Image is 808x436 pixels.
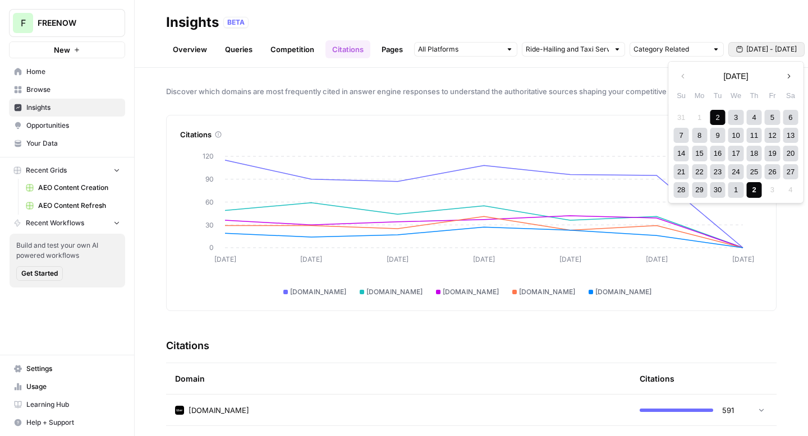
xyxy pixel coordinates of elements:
a: Learning Hub [9,396,125,414]
span: [DOMAIN_NAME] [366,287,423,297]
div: Su [674,88,689,103]
tspan: 30 [205,221,214,229]
a: Home [9,63,125,81]
div: Choose Tuesday, September 23rd, 2025 [710,164,725,179]
div: Choose Friday, September 26th, 2025 [765,164,780,179]
div: Choose Sunday, September 21st, 2025 [674,164,689,179]
div: Choose Thursday, September 4th, 2025 [746,110,761,125]
a: Competition [264,40,321,58]
span: 591 [720,405,734,416]
span: FREENOW [38,17,105,29]
a: Insights [9,99,125,117]
tspan: [DATE] [646,255,668,263]
div: Sa [783,88,798,103]
input: Ride-Hailing and Taxi Services [526,44,609,55]
button: Recent Grids [9,162,125,179]
span: [DOMAIN_NAME] [519,287,575,297]
div: Citations [180,129,763,140]
img: p4iv6fkxcoyn3a9ml85fa6dksl6o [175,406,184,415]
tspan: [DATE] [300,255,322,263]
div: Choose Sunday, September 28th, 2025 [674,182,689,197]
div: Choose Tuesday, September 2nd, 2025 [710,110,725,125]
span: Insights [26,103,120,113]
div: Choose Friday, September 5th, 2025 [765,110,780,125]
input: All Platforms [418,44,501,55]
input: Category Related [633,44,708,55]
a: Browse [9,81,125,99]
div: Fr [765,88,780,103]
div: Th [746,88,761,103]
a: AEO Content Creation [21,179,125,197]
span: Home [26,67,120,77]
span: Help + Support [26,418,120,428]
div: Insights [166,13,219,31]
span: Discover which domains are most frequently cited in answer engine responses to understand the aut... [166,86,777,97]
div: We [728,88,743,103]
tspan: 90 [205,175,214,183]
div: BETA [223,17,249,28]
div: Choose Saturday, September 13th, 2025 [783,128,798,143]
span: AEO Content Refresh [38,201,120,211]
div: Choose Thursday, September 18th, 2025 [746,146,761,161]
div: Choose Thursday, October 2nd, 2025 [746,182,761,197]
div: Choose Saturday, September 20th, 2025 [783,146,798,161]
tspan: 120 [203,152,214,160]
a: Pages [375,40,410,58]
span: Usage [26,382,120,392]
span: Learning Hub [26,400,120,410]
span: Build and test your own AI powered workflows [16,240,118,261]
div: Domain [175,363,622,394]
tspan: 0 [209,243,214,252]
div: Choose Wednesday, September 24th, 2025 [728,164,743,179]
div: month 2025-09 [672,108,800,199]
a: Usage [9,378,125,396]
a: Queries [218,40,259,58]
span: Browse [26,85,120,95]
a: Your Data [9,134,125,152]
div: Tu [710,88,725,103]
a: Opportunities [9,117,125,134]
div: Choose Wednesday, September 10th, 2025 [728,128,743,143]
span: F [21,16,26,30]
h3: Citations [166,338,209,354]
span: Get Started [21,268,58,279]
div: Citations [640,363,674,394]
span: [DATE] [723,71,748,82]
span: [DOMAIN_NAME] [290,287,346,297]
div: Choose Sunday, September 7th, 2025 [674,128,689,143]
span: New [54,44,70,55]
div: Choose Wednesday, September 17th, 2025 [728,146,743,161]
span: Recent Grids [26,165,67,175]
span: [DOMAIN_NAME] [595,287,651,297]
div: Choose Wednesday, October 1st, 2025 [728,182,743,197]
span: Settings [26,364,120,374]
div: Not available Sunday, August 31st, 2025 [674,110,689,125]
div: Choose Monday, September 8th, 2025 [692,128,707,143]
tspan: [DATE] [214,255,236,263]
a: AEO Content Refresh [21,197,125,215]
div: Choose Friday, September 12th, 2025 [765,128,780,143]
tspan: [DATE] [559,255,581,263]
span: [DOMAIN_NAME] [443,287,499,297]
div: Choose Friday, September 19th, 2025 [765,146,780,161]
div: Choose Saturday, September 6th, 2025 [783,110,798,125]
div: Mo [692,88,707,103]
div: Choose Tuesday, September 9th, 2025 [710,128,725,143]
div: Choose Sunday, September 14th, 2025 [674,146,689,161]
div: Choose Saturday, September 27th, 2025 [783,164,798,179]
div: Choose Tuesday, September 30th, 2025 [710,182,725,197]
tspan: [DATE] [732,255,754,263]
button: Workspace: FREENOW [9,9,125,37]
tspan: [DATE] [473,255,495,263]
tspan: [DATE] [387,255,408,263]
div: Choose Thursday, September 11th, 2025 [746,128,761,143]
a: Citations [325,40,370,58]
span: [DATE] - [DATE] [746,44,797,54]
a: Settings [9,360,125,378]
div: Choose Wednesday, September 3rd, 2025 [728,110,743,125]
button: New [9,41,125,58]
a: Overview [166,40,214,58]
div: Not available Monday, September 1st, 2025 [692,110,707,125]
div: Choose Monday, September 15th, 2025 [692,146,707,161]
div: Choose Monday, September 29th, 2025 [692,182,707,197]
